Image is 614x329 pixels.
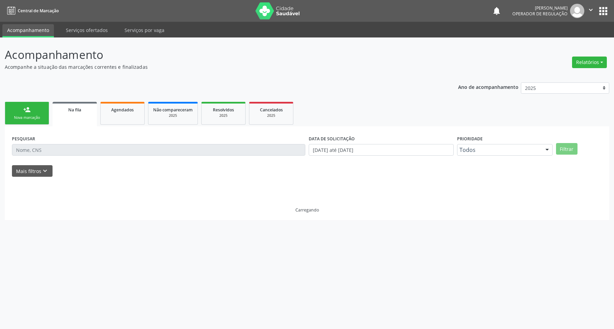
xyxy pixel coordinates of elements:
[254,113,288,118] div: 2025
[2,24,54,37] a: Acompanhamento
[512,5,568,11] div: [PERSON_NAME]
[597,5,609,17] button: apps
[492,6,501,16] button: notifications
[556,143,578,155] button: Filtrar
[295,207,319,213] div: Carregando
[5,63,428,70] p: Acompanhe a situação das marcações correntes e finalizadas
[260,107,283,113] span: Cancelados
[570,4,584,18] img: img
[153,107,193,113] span: Não compareceram
[512,11,568,17] span: Operador de regulação
[5,46,428,63] p: Acompanhamento
[457,134,483,144] label: Prioridade
[459,146,539,153] span: Todos
[23,106,31,113] div: person_add
[5,5,59,16] a: Central de Marcação
[12,165,53,177] button: Mais filtroskeyboard_arrow_down
[12,144,305,156] input: Nome, CNS
[12,134,35,144] label: PESQUISAR
[111,107,134,113] span: Agendados
[206,113,240,118] div: 2025
[584,4,597,18] button: 
[153,113,193,118] div: 2025
[309,134,355,144] label: DATA DE SOLICITAÇÃO
[10,115,44,120] div: Nova marcação
[458,82,518,91] p: Ano de acompanhamento
[68,107,81,113] span: Na fila
[61,24,113,36] a: Serviços ofertados
[572,57,607,68] button: Relatórios
[18,8,59,14] span: Central de Marcação
[41,167,49,175] i: keyboard_arrow_down
[309,144,454,156] input: Selecione um intervalo
[587,6,595,14] i: 
[213,107,234,113] span: Resolvidos
[120,24,169,36] a: Serviços por vaga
